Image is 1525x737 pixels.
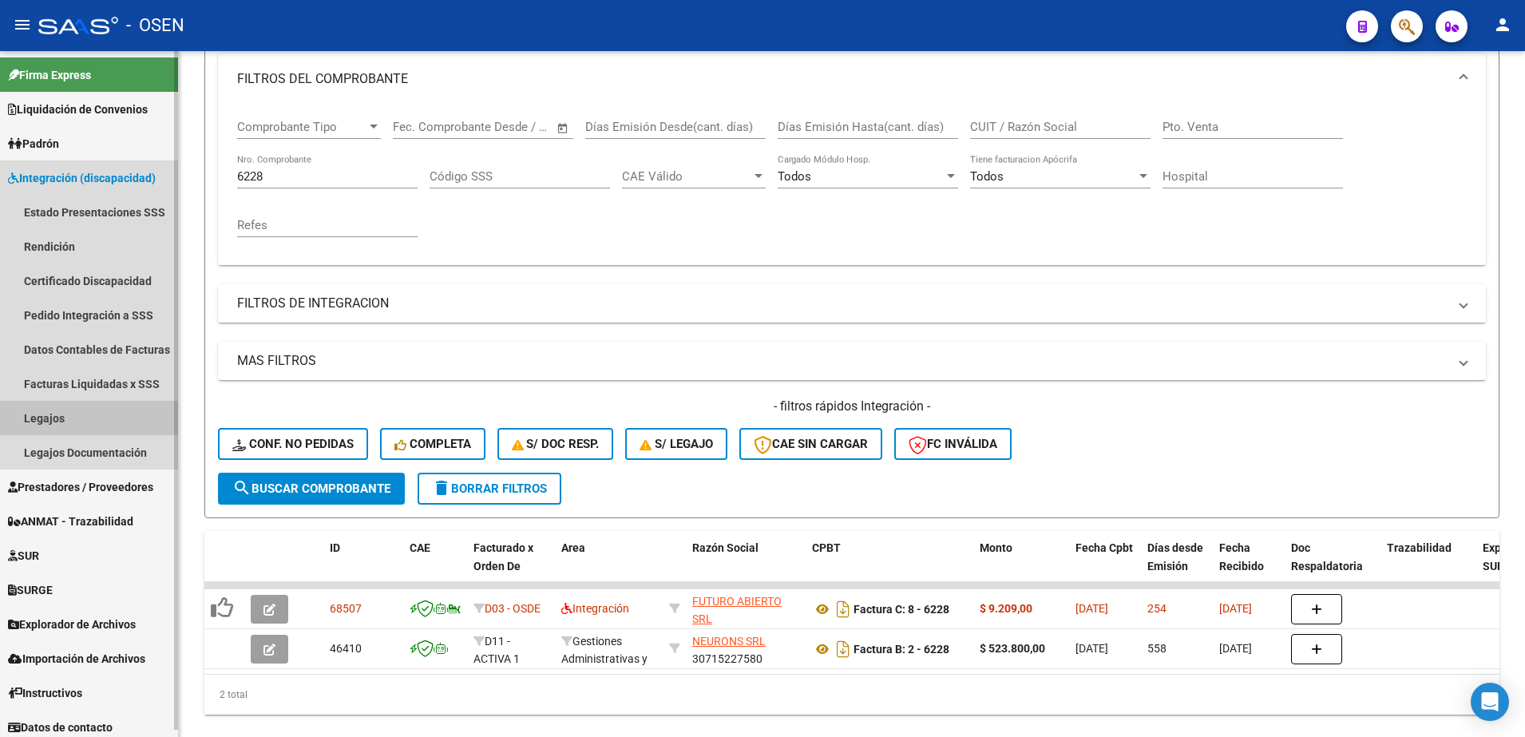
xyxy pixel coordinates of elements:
mat-expansion-panel-header: FILTROS DEL COMPROBANTE [218,53,1486,105]
span: [DATE] [1219,642,1252,655]
span: Completa [394,437,471,451]
mat-panel-title: MAS FILTROS [237,352,1448,370]
span: Buscar Comprobante [232,481,390,496]
span: D03 - OSDE [485,602,541,615]
mat-icon: menu [13,15,32,34]
mat-icon: delete [432,478,451,497]
span: Prestadores / Proveedores [8,478,153,496]
span: Doc Respaldatoria [1291,541,1363,573]
input: Start date [393,120,445,134]
mat-panel-title: FILTROS DE INTEGRACION [237,295,1448,312]
button: Buscar Comprobante [218,473,405,505]
span: Razón Social [692,541,759,554]
strong: $ 9.209,00 [980,602,1032,615]
span: CAE SIN CARGAR [754,437,868,451]
span: NEURONS SRL [692,635,766,648]
span: Gestiones Administrativas y Otros [561,635,648,684]
datatable-header-cell: Días desde Emisión [1141,531,1213,601]
datatable-header-cell: CAE [403,531,467,601]
div: 30715227580 [692,632,799,666]
span: Todos [778,169,811,184]
span: [DATE] [1075,642,1108,655]
input: End date [459,120,537,134]
button: S/ legajo [625,428,727,460]
span: ID [330,541,340,554]
button: FC Inválida [894,428,1012,460]
span: CPBT [812,541,841,554]
span: Integración (discapacidad) [8,169,156,187]
span: Integración [561,602,629,615]
datatable-header-cell: Area [555,531,663,601]
div: 33710223799 [692,592,799,626]
span: Padrón [8,135,59,153]
span: 254 [1147,602,1167,615]
span: Fecha Recibido [1219,541,1264,573]
span: Importación de Archivos [8,650,145,668]
span: 46410 [330,642,362,655]
span: Instructivos [8,684,82,702]
datatable-header-cell: CPBT [806,531,973,601]
span: CAE [410,541,430,554]
datatable-header-cell: Trazabilidad [1380,531,1476,601]
datatable-header-cell: ID [323,531,403,601]
span: Todos [970,169,1004,184]
span: FUTURO ABIERTO SRL [692,595,782,626]
span: Liquidación de Convenios [8,101,148,118]
h4: - filtros rápidos Integración - [218,398,1486,415]
i: Descargar documento [833,596,854,622]
div: 2 total [204,675,1499,715]
span: [DATE] [1075,602,1108,615]
span: Días desde Emisión [1147,541,1203,573]
datatable-header-cell: Facturado x Orden De [467,531,555,601]
span: Comprobante Tipo [237,120,366,134]
span: 68507 [330,602,362,615]
mat-icon: search [232,478,252,497]
datatable-header-cell: Monto [973,531,1069,601]
i: Descargar documento [833,636,854,662]
strong: Factura C: 8 - 6228 [854,603,949,616]
span: 558 [1147,642,1167,655]
mat-expansion-panel-header: MAS FILTROS [218,342,1486,380]
span: S/ legajo [640,437,713,451]
datatable-header-cell: Razón Social [686,531,806,601]
button: S/ Doc Resp. [497,428,614,460]
mat-icon: person [1493,15,1512,34]
span: Firma Express [8,66,91,84]
mat-panel-title: FILTROS DEL COMPROBANTE [237,70,1448,88]
strong: $ 523.800,00 [980,642,1045,655]
span: SURGE [8,581,53,599]
button: Conf. no pedidas [218,428,368,460]
span: CAE Válido [622,169,751,184]
button: CAE SIN CARGAR [739,428,882,460]
span: Trazabilidad [1387,541,1452,554]
span: Fecha Cpbt [1075,541,1133,554]
button: Completa [380,428,485,460]
datatable-header-cell: Fecha Recibido [1213,531,1285,601]
span: S/ Doc Resp. [512,437,600,451]
span: Facturado x Orden De [473,541,533,573]
datatable-header-cell: Doc Respaldatoria [1285,531,1380,601]
button: Borrar Filtros [418,473,561,505]
mat-expansion-panel-header: FILTROS DE INTEGRACION [218,284,1486,323]
div: FILTROS DEL COMPROBANTE [218,105,1486,265]
span: Explorador de Archivos [8,616,136,633]
span: ANMAT - Trazabilidad [8,513,133,530]
span: Datos de contacto [8,719,113,736]
span: [DATE] [1219,602,1252,615]
span: Area [561,541,585,554]
span: Borrar Filtros [432,481,547,496]
span: FC Inválida [909,437,997,451]
span: SUR [8,547,39,565]
span: Conf. no pedidas [232,437,354,451]
button: Open calendar [554,119,572,137]
datatable-header-cell: Fecha Cpbt [1069,531,1141,601]
span: D11 - ACTIVA 1 [473,635,520,666]
span: Monto [980,541,1012,554]
strong: Factura B: 2 - 6228 [854,643,949,656]
span: - OSEN [126,8,184,43]
div: Open Intercom Messenger [1471,683,1509,721]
